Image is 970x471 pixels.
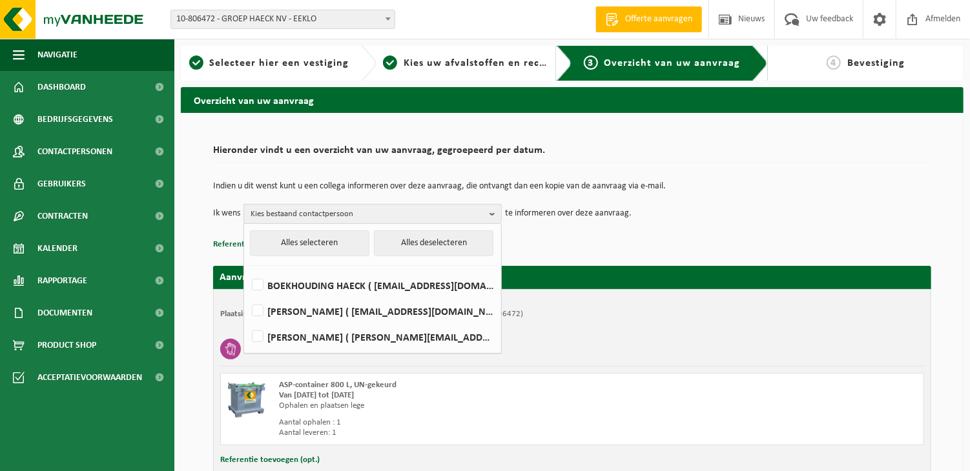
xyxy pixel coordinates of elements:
h2: Hieronder vindt u een overzicht van uw aanvraag, gegroepeerd per datum. [213,145,931,163]
button: Referentie toevoegen (opt.) [220,452,320,468]
p: te informeren over deze aanvraag. [505,204,632,223]
button: Kies bestaand contactpersoon [243,204,502,223]
span: Bevestiging [847,58,905,68]
label: [PERSON_NAME] ( [EMAIL_ADDRESS][DOMAIN_NAME] ) [249,301,495,321]
button: Alles selecteren [250,230,369,256]
div: Aantal ophalen : 1 [279,417,624,428]
h2: Overzicht van uw aanvraag [181,87,964,112]
span: Documenten [37,297,92,329]
span: Product Shop [37,329,96,361]
strong: Aanvraag voor [DATE] [220,272,316,283]
span: 10-806472 - GROEP HAECK NV - EEKLO [170,10,395,29]
span: Rapportage [37,265,87,297]
button: Referentie toevoegen (opt.) [213,236,313,253]
span: Offerte aanvragen [622,13,696,26]
strong: Van [DATE] tot [DATE] [279,391,354,399]
span: Kalender [37,232,77,265]
span: Overzicht van uw aanvraag [604,58,741,68]
label: [PERSON_NAME] ( [PERSON_NAME][EMAIL_ADDRESS][DOMAIN_NAME] ) [249,327,495,346]
span: Contactpersonen [37,135,112,168]
span: Navigatie [37,39,77,71]
strong: Plaatsingsadres: [220,310,276,318]
label: BOEKHOUDING HAECK ( [EMAIL_ADDRESS][DOMAIN_NAME] ) [249,276,495,295]
div: Ophalen en plaatsen lege [279,401,624,411]
a: 2Kies uw afvalstoffen en recipiënten [383,55,546,71]
span: Contracten [37,200,88,232]
p: Indien u dit wenst kunt u een collega informeren over deze aanvraag, die ontvangt dan een kopie v... [213,182,931,191]
span: Acceptatievoorwaarden [37,361,142,394]
button: Alles deselecteren [374,230,493,256]
span: Dashboard [37,71,86,103]
span: 3 [584,55,598,70]
span: 10-806472 - GROEP HAECK NV - EEKLO [171,10,395,28]
p: Ik wens [213,204,240,223]
div: Aantal leveren: 1 [279,428,624,438]
a: 1Selecteer hier een vestiging [187,55,351,71]
span: 1 [189,55,203,70]
span: Bedrijfsgegevens [37,103,113,135]
span: 4 [827,55,841,70]
img: PB-AP-0800-MET-02-01.png [227,380,266,419]
span: Kies uw afvalstoffen en recipiënten [404,58,581,68]
span: 2 [383,55,397,70]
span: Gebruikers [37,168,86,200]
span: Selecteer hier een vestiging [210,58,349,68]
span: ASP-container 800 L, UN-gekeurd [279,381,397,389]
span: Kies bestaand contactpersoon [251,205,484,224]
a: Offerte aanvragen [595,6,702,32]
